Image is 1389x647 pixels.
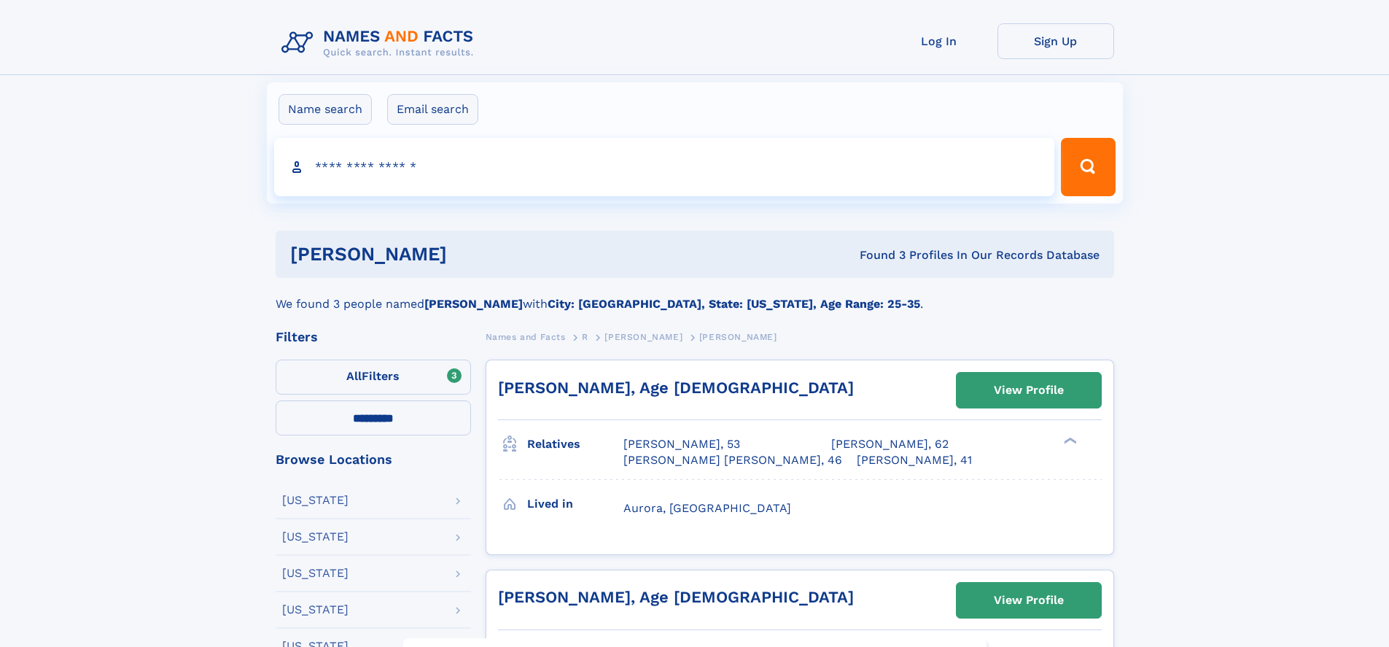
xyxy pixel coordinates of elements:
[498,588,854,606] a: [PERSON_NAME], Age [DEMOGRAPHIC_DATA]
[387,94,478,125] label: Email search
[424,297,523,311] b: [PERSON_NAME]
[282,495,349,506] div: [US_STATE]
[994,584,1064,617] div: View Profile
[653,247,1100,263] div: Found 3 Profiles In Our Records Database
[282,604,349,616] div: [US_STATE]
[282,567,349,579] div: [US_STATE]
[548,297,920,311] b: City: [GEOGRAPHIC_DATA], State: [US_STATE], Age Range: 25-35
[498,379,854,397] a: [PERSON_NAME], Age [DEMOGRAPHIC_DATA]
[957,373,1101,408] a: View Profile
[623,452,842,468] a: [PERSON_NAME] [PERSON_NAME], 46
[276,23,486,63] img: Logo Names and Facts
[623,436,740,452] a: [PERSON_NAME], 53
[604,328,682,346] a: [PERSON_NAME]
[282,531,349,543] div: [US_STATE]
[276,278,1114,313] div: We found 3 people named with .
[346,369,362,383] span: All
[604,332,682,342] span: [PERSON_NAME]
[957,583,1101,618] a: View Profile
[486,328,566,346] a: Names and Facts
[527,432,623,457] h3: Relatives
[582,328,588,346] a: R
[527,492,623,516] h3: Lived in
[623,501,791,515] span: Aurora, [GEOGRAPHIC_DATA]
[276,453,471,466] div: Browse Locations
[1060,436,1078,446] div: ❯
[857,452,972,468] a: [PERSON_NAME], 41
[274,138,1055,196] input: search input
[276,330,471,344] div: Filters
[279,94,372,125] label: Name search
[997,23,1114,59] a: Sign Up
[1061,138,1115,196] button: Search Button
[276,360,471,395] label: Filters
[831,436,949,452] a: [PERSON_NAME], 62
[994,373,1064,407] div: View Profile
[582,332,588,342] span: R
[290,245,653,263] h1: [PERSON_NAME]
[699,332,777,342] span: [PERSON_NAME]
[881,23,997,59] a: Log In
